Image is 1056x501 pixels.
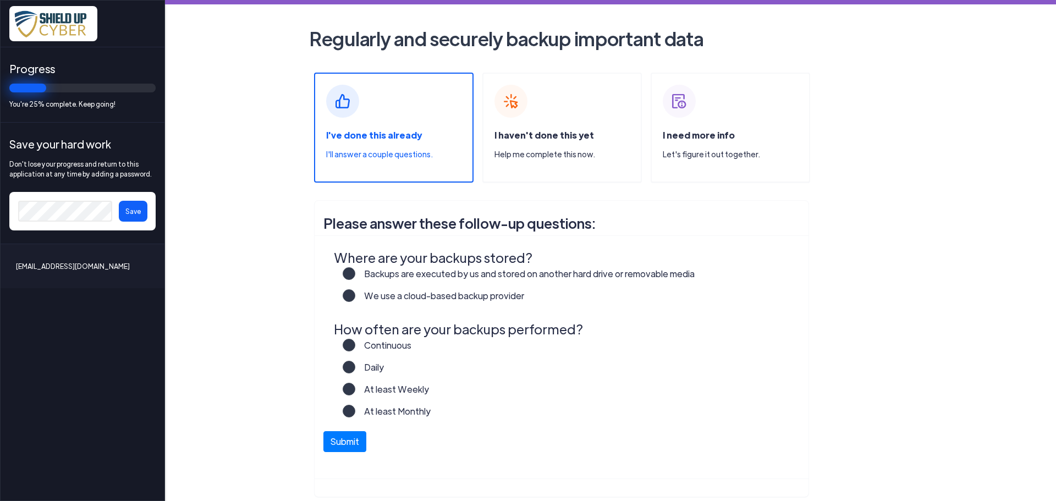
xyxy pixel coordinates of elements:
legend: Where are your backups stored? [334,247,794,267]
p: Let's figure it out together. [663,148,809,160]
span: Save your hard work [9,136,156,152]
label: At least Monthly [355,405,431,427]
button: Submit [323,431,366,452]
button: Save [119,201,147,222]
span: [EMAIL_ADDRESS][DOMAIN_NAME] [16,257,130,275]
span: I haven't done this yet [494,129,594,141]
iframe: Chat Widget [873,382,1056,501]
span: I've done this already [326,129,422,141]
label: At least Weekly [355,383,429,405]
img: shield-up-cannot-complete.svg [663,85,696,118]
img: shield-up-not-done.svg [494,85,527,118]
label: Daily [355,361,384,383]
img: x7pemu0IxLxkcbZJZdzx2HwkaHwO9aaLS0XkQIJL.png [9,6,97,41]
span: Progress [9,60,156,77]
h2: Regularly and securely backup important data [305,22,916,55]
span: I need more info [663,129,735,141]
label: Backups are executed by us and stored on another hard drive or removable media [355,267,695,289]
h3: Please answer these follow-up questions: [323,210,800,237]
legend: How often are your backups performed? [334,319,794,339]
p: I'll answer a couple questions. [326,148,472,160]
p: Help me complete this now. [494,148,641,160]
span: Don't lose your progress and return to this application at any time by adding a password. [9,159,156,179]
label: Continuous [355,339,411,361]
span: You're 25% complete. Keep going! [9,99,156,109]
img: shield-up-already-done.svg [326,85,359,118]
label: We use a cloud-based backup provider [355,289,524,311]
